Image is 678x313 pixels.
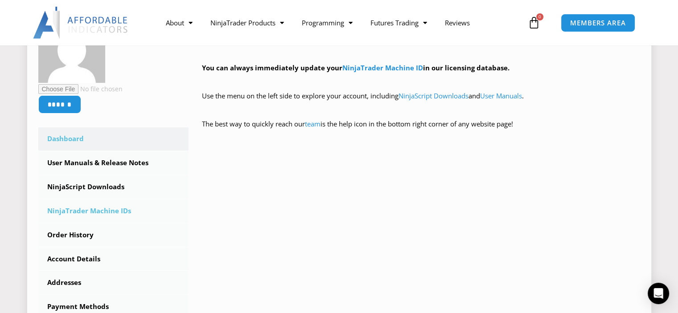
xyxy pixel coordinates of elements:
a: NinjaTrader Machine IDs [38,199,189,223]
a: Account Details [38,248,189,271]
img: 3e961ded3c57598c38b75bad42f30339efeb9c3e633a926747af0a11817a7dee [38,16,105,83]
a: Order History [38,224,189,247]
a: MEMBERS AREA [561,14,635,32]
a: NinjaScript Downloads [399,91,468,100]
div: Hey ! Welcome to the Members Area. Thank you for being a valuable customer! [202,20,640,143]
a: Addresses [38,271,189,294]
p: The best way to quickly reach our is the help icon in the bottom right corner of any website page! [202,118,640,143]
a: NinjaTrader Machine ID [342,63,423,72]
a: User Manuals [480,91,522,100]
a: Dashboard [38,127,189,150]
p: Use the menu on the left side to explore your account, including and . [202,90,640,115]
a: User Manuals & Release Notes [38,151,189,175]
strong: You can always immediately update your in our licensing database. [202,63,510,72]
a: team [305,119,321,128]
img: LogoAI | Affordable Indicators – NinjaTrader [33,7,129,39]
a: 0 [514,10,554,36]
nav: Menu [157,12,526,33]
a: About [157,12,201,33]
a: Programming [293,12,362,33]
a: NinjaTrader Products [201,12,293,33]
a: Reviews [436,12,479,33]
span: 0 [536,13,543,20]
div: Open Intercom Messenger [648,283,669,304]
a: NinjaScript Downloads [38,175,189,199]
span: MEMBERS AREA [570,20,626,26]
a: Futures Trading [362,12,436,33]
